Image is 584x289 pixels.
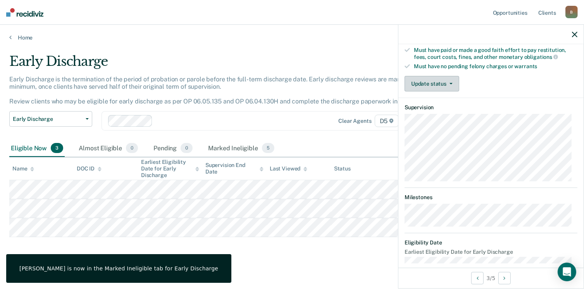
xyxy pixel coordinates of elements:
[405,249,577,255] dt: Earliest Eligibility Date for Early Discharge
[181,143,193,153] span: 0
[471,272,484,284] button: Previous Opportunity
[375,115,399,127] span: D5
[405,104,577,111] dt: Supervision
[77,165,102,172] div: DOC ID
[207,140,276,157] div: Marked Ineligible
[405,76,459,91] button: Update status
[414,47,577,60] div: Must have paid or made a good faith effort to pay restitution, fees, court costs, fines, and othe...
[9,76,426,105] p: Early Discharge is the termination of the period of probation or parole before the full-term disc...
[141,159,199,178] div: Earliest Eligibility Date for Early Discharge
[405,194,577,201] dt: Milestones
[558,263,576,281] div: Open Intercom Messenger
[405,239,577,246] dt: Eligibility Date
[414,63,577,70] div: Must have no pending felony charges or
[6,8,43,17] img: Recidiviz
[12,165,34,172] div: Name
[19,265,218,272] div: [PERSON_NAME] is now in the Marked Ineligible tab for Early Discharge
[205,162,264,175] div: Supervision End Date
[13,116,83,122] span: Early Discharge
[9,140,65,157] div: Eligible Now
[334,165,351,172] div: Status
[77,140,140,157] div: Almost Eligible
[565,6,578,18] div: B
[524,54,558,60] span: obligations
[9,53,447,76] div: Early Discharge
[262,143,274,153] span: 5
[126,143,138,153] span: 0
[515,63,537,69] span: warrants
[398,268,584,288] div: 3 / 5
[9,34,575,41] a: Home
[270,165,307,172] div: Last Viewed
[51,143,63,153] span: 3
[498,272,511,284] button: Next Opportunity
[152,140,194,157] div: Pending
[338,118,371,124] div: Clear agents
